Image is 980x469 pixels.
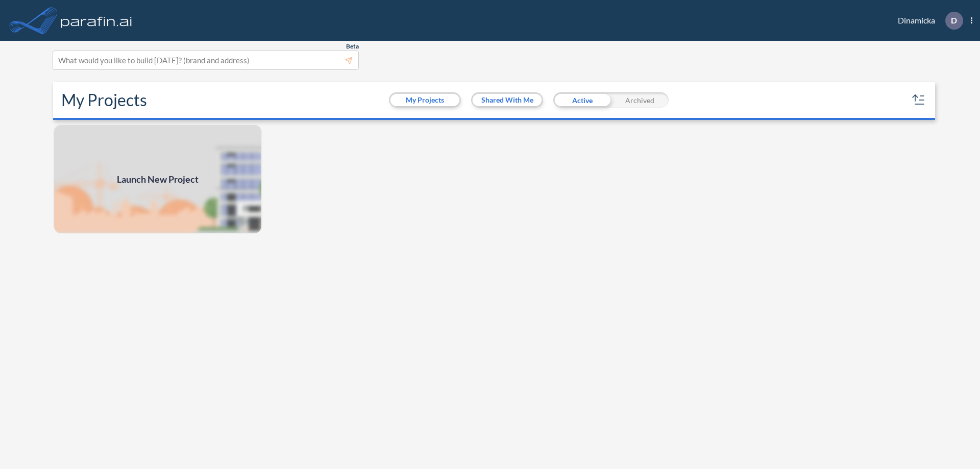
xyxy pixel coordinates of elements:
[553,92,611,108] div: Active
[473,94,542,106] button: Shared With Me
[911,92,927,108] button: sort
[117,172,199,186] span: Launch New Project
[951,16,957,25] p: D
[53,124,262,234] img: add
[53,124,262,234] a: Launch New Project
[61,90,147,110] h2: My Projects
[59,10,134,31] img: logo
[390,94,459,106] button: My Projects
[346,42,359,51] span: Beta
[611,92,669,108] div: Archived
[883,12,972,30] div: Dinamicka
